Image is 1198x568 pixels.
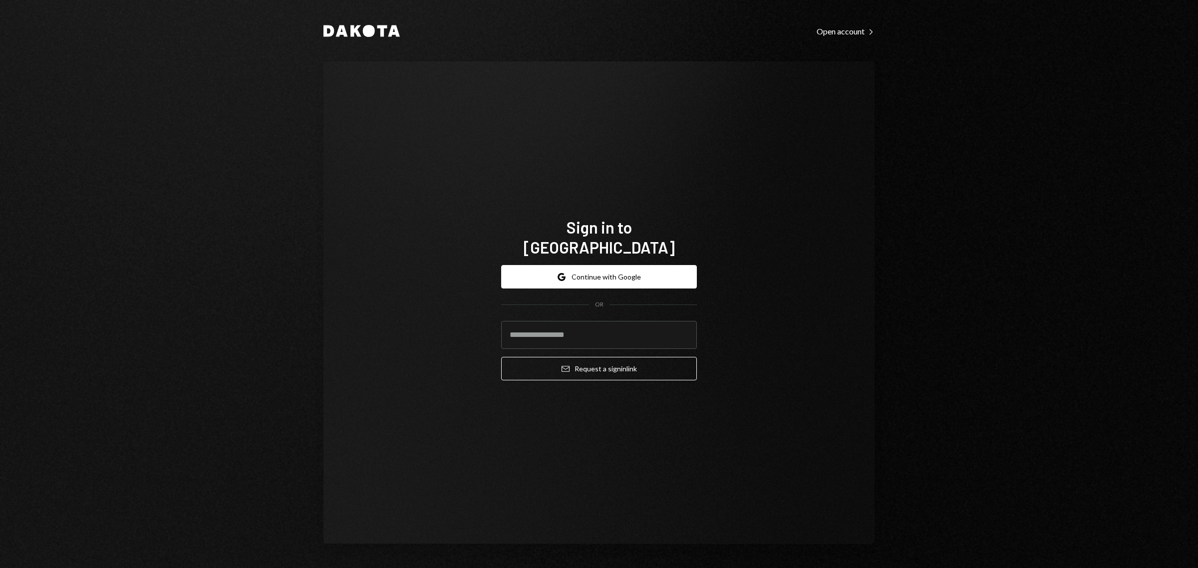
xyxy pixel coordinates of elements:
div: Open account [817,26,875,36]
div: OR [595,300,603,309]
h1: Sign in to [GEOGRAPHIC_DATA] [501,217,697,257]
button: Request a signinlink [501,357,697,380]
a: Open account [817,25,875,36]
button: Continue with Google [501,265,697,288]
